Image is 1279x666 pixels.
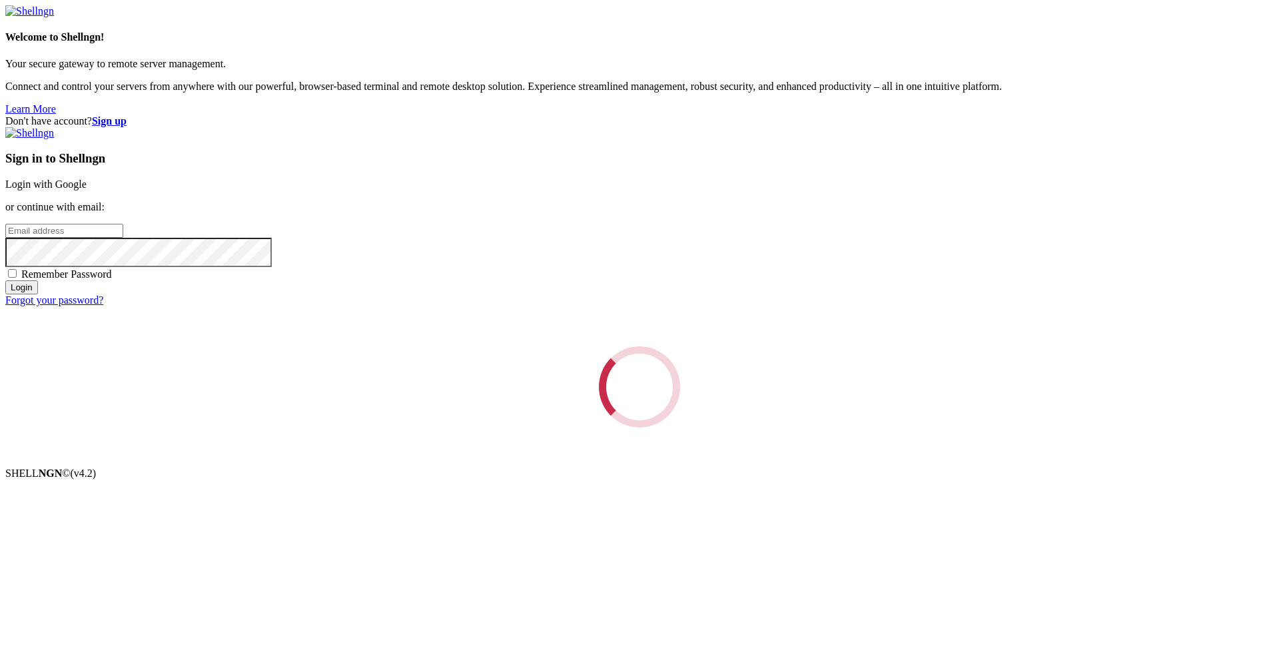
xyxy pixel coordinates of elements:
h3: Sign in to Shellngn [5,151,1274,166]
div: Don't have account? [5,115,1274,127]
img: Shellngn [5,127,54,139]
a: Learn More [5,103,56,115]
div: Loading... [599,346,680,428]
span: 4.2.0 [71,468,97,479]
p: Your secure gateway to remote server management. [5,58,1274,70]
input: Login [5,280,38,294]
input: Remember Password [8,269,17,278]
a: Sign up [92,115,127,127]
img: Shellngn [5,5,54,17]
p: Connect and control your servers from anywhere with our powerful, browser-based terminal and remo... [5,81,1274,93]
span: SHELL © [5,468,96,479]
a: Forgot your password? [5,294,103,306]
b: NGN [39,468,63,479]
input: Email address [5,224,123,238]
h4: Welcome to Shellngn! [5,31,1274,43]
span: Remember Password [21,268,112,280]
p: or continue with email: [5,201,1274,213]
a: Login with Google [5,178,87,190]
